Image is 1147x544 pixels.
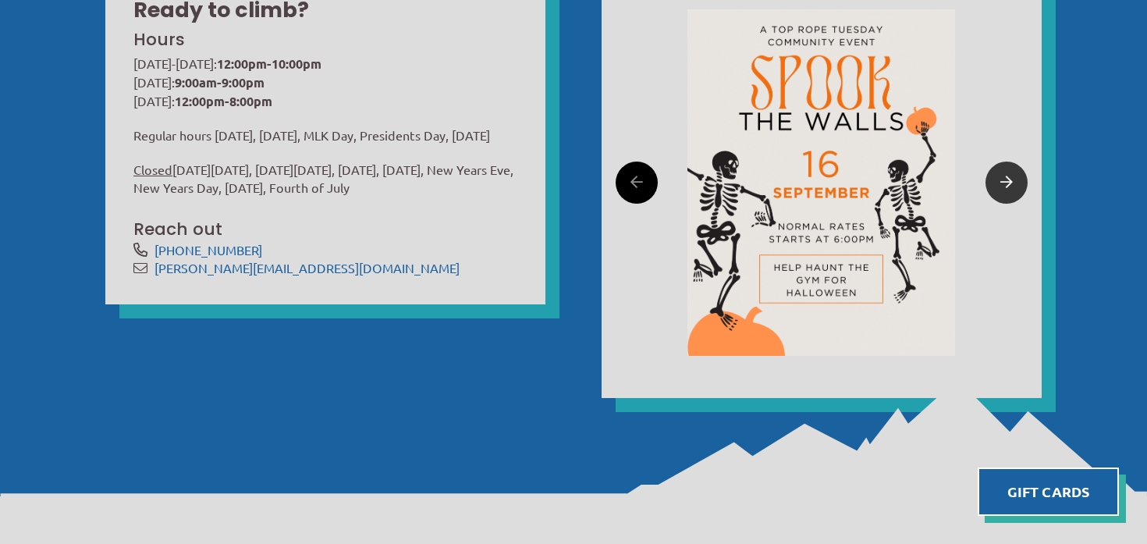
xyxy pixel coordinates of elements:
[133,162,172,177] span: Closed
[133,126,517,144] p: Regular hours [DATE], [DATE], MLK Day, Presidents Day, [DATE]
[175,93,272,109] strong: 12:00pm-8:00pm
[133,28,514,52] h3: Hours
[133,161,517,196] p: [DATE][DATE], [DATE][DATE], [DATE], [DATE], New Years Eve, New Years Day, [DATE], Fourth of July
[133,55,517,110] p: [DATE]-[DATE]: [DATE]: [DATE]:
[175,74,265,91] strong: 9:00am-9:00pm
[133,218,517,241] h3: Reach out
[687,9,955,356] img: Image
[154,242,262,258] a: [PHONE_NUMBER]
[154,260,460,276] a: [PERSON_NAME][EMAIL_ADDRESS][DOMAIN_NAME]
[217,55,321,72] strong: 12:00pm-10:00pm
